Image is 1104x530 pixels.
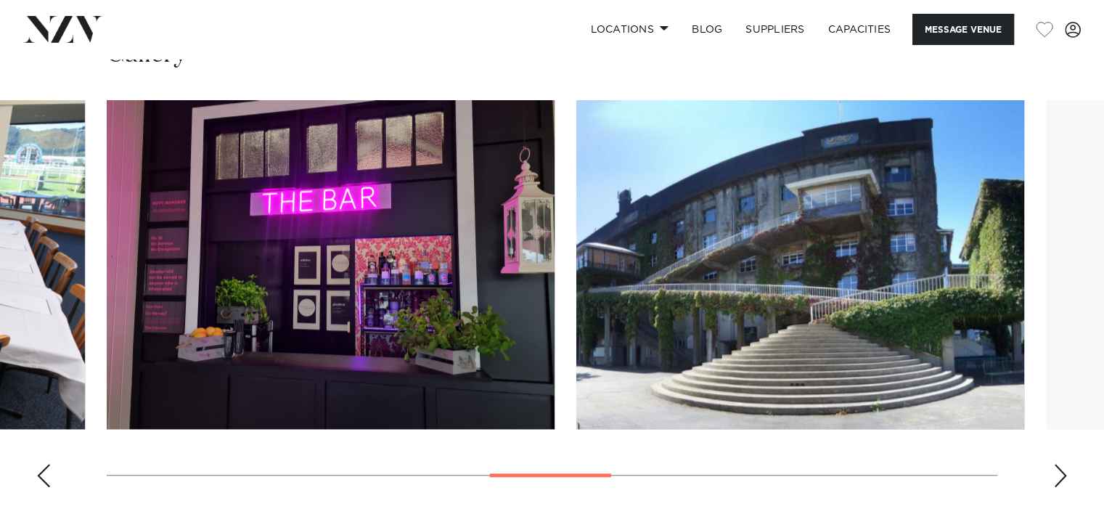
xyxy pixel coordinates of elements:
[578,14,680,45] a: Locations
[23,16,102,42] img: nzv-logo.png
[680,14,734,45] a: BLOG
[107,100,555,429] swiper-slide: 7 / 14
[817,14,903,45] a: Capacities
[734,14,816,45] a: SUPPLIERS
[576,100,1024,429] swiper-slide: 8 / 14
[912,14,1014,45] button: Message Venue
